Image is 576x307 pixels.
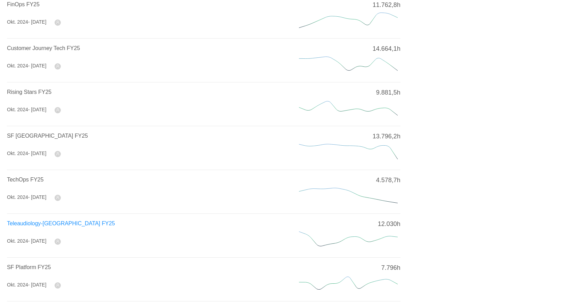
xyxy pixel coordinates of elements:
[28,238,47,244] span: - [DATE]
[28,107,47,112] span: - [DATE]
[28,194,47,200] span: - [DATE]
[56,283,59,287] i: icon: user
[373,132,400,141] span: 13.796,2h
[376,88,400,97] span: 9.881,5h
[56,64,59,68] i: icon: user
[7,133,88,139] a: SF [GEOGRAPHIC_DATA] FY25
[56,240,59,243] i: icon: user
[7,1,40,7] a: FinOps FY25
[7,89,51,95] a: Rising Stars FY25
[7,220,115,226] a: Teleaudiology-[GEOGRAPHIC_DATA] FY25
[7,177,43,183] a: TechOps FY25
[7,150,46,157] div: Okt. 2024
[56,108,59,112] i: icon: user
[28,282,47,288] span: - [DATE]
[56,152,59,155] i: icon: user
[7,194,46,201] div: Okt. 2024
[28,19,47,25] span: - [DATE]
[7,264,51,270] a: SF Platform FY25
[7,106,46,113] div: Okt. 2024
[7,281,46,289] div: Okt. 2024
[378,219,400,229] span: 12.030h
[7,62,46,70] div: Okt. 2024
[28,63,47,68] span: - [DATE]
[56,196,59,199] i: icon: user
[381,263,400,273] span: 7.796h
[373,44,400,54] span: 14.664,1h
[28,151,47,156] span: - [DATE]
[376,176,400,185] span: 4.578,7h
[7,18,46,26] div: Okt. 2024
[56,21,59,24] i: icon: user
[7,237,46,245] div: Okt. 2024
[373,0,400,10] span: 11.762,8h
[7,45,80,51] a: Customer Journey Tech FY25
